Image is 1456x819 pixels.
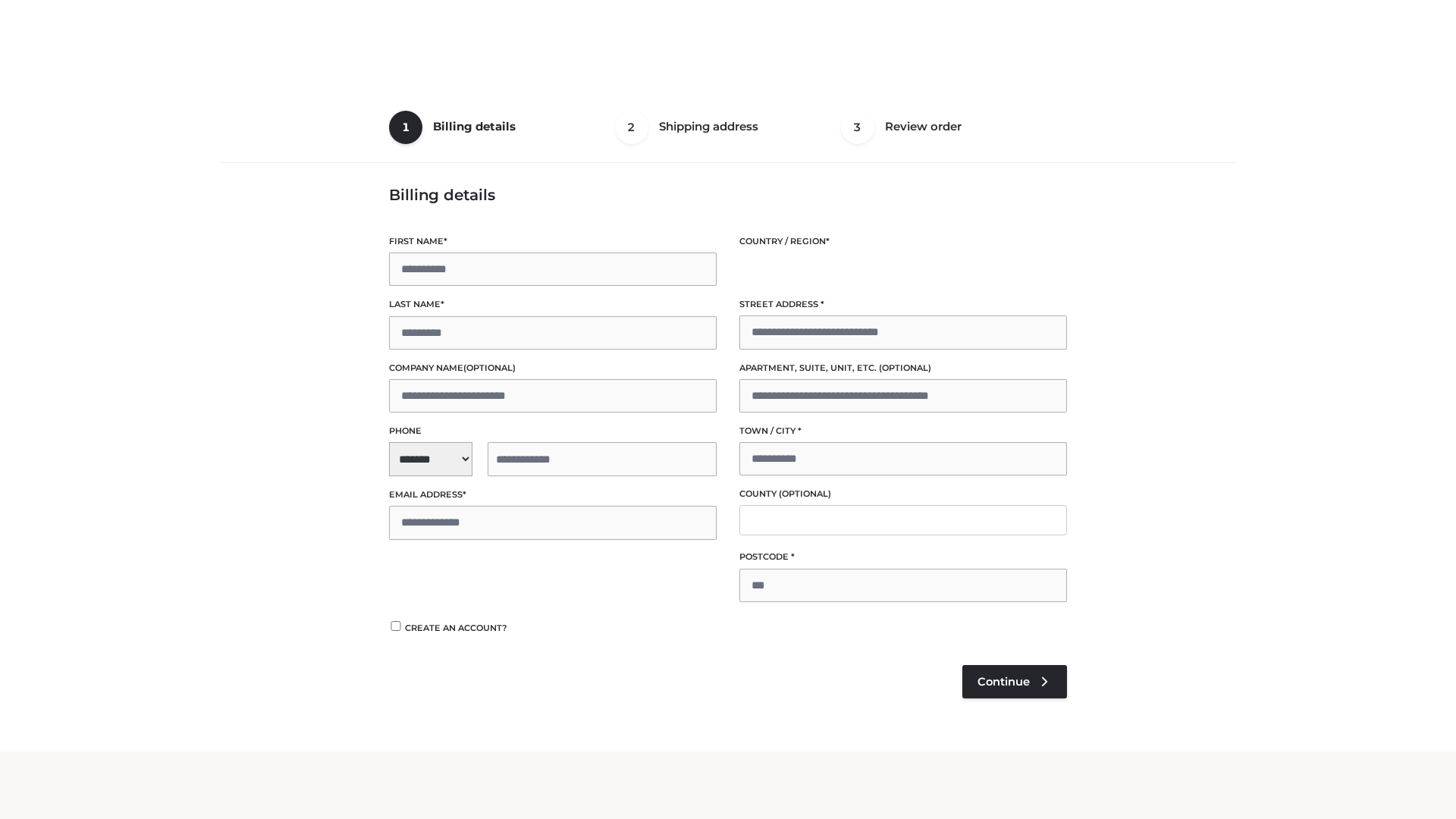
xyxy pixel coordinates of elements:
[739,487,1067,501] label: County
[463,362,516,373] span: (optional)
[405,623,507,633] span: Create an account?
[739,550,1067,564] label: Postcode
[977,675,1030,689] span: Continue
[389,297,717,312] label: Last name
[962,665,1067,698] a: Continue
[389,424,717,438] label: Phone
[389,361,717,375] label: Company name
[739,297,1067,312] label: Street address
[739,424,1067,438] label: Town / City
[389,186,1067,204] h3: Billing details
[389,488,717,502] label: Email address
[389,234,717,249] label: First name
[779,488,831,499] span: (optional)
[739,234,1067,249] label: Country / Region
[879,362,931,373] span: (optional)
[389,621,403,631] input: Create an account?
[739,361,1067,375] label: Apartment, suite, unit, etc.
